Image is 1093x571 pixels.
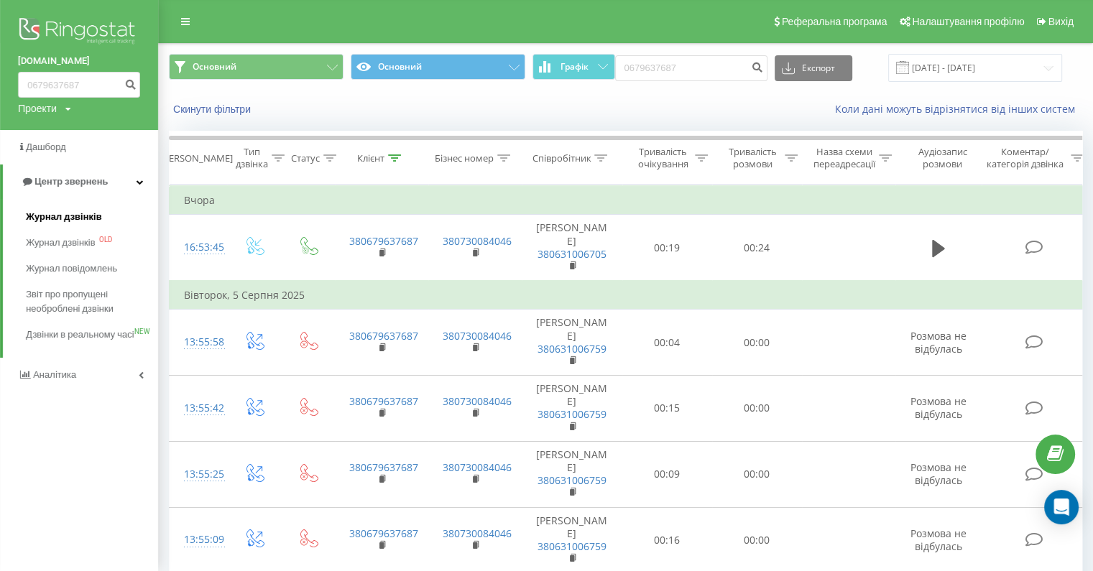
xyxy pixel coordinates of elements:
[522,441,622,507] td: [PERSON_NAME]
[26,261,117,276] span: Журнал повідомлень
[26,256,158,282] a: Журнал повідомлень
[26,141,66,152] span: Дашборд
[712,441,802,507] td: 00:00
[33,369,76,380] span: Аналiтика
[18,101,57,116] div: Проекти
[522,310,622,376] td: [PERSON_NAME]
[532,152,591,164] div: Співробітник
[349,234,418,248] a: 380679637687
[34,176,108,187] span: Центр звернень
[622,215,712,281] td: 00:19
[538,539,607,553] a: 380631006759
[443,394,512,408] a: 380730084046
[443,234,512,248] a: 380730084046
[160,152,233,164] div: [PERSON_NAME]
[26,210,102,224] span: Журнал дзвінків
[184,328,213,356] div: 13:55:58
[775,55,852,81] button: Експорт
[1044,490,1079,524] div: Open Intercom Messenger
[357,152,384,164] div: Клієнт
[18,72,140,98] input: Пошук за номером
[26,328,134,342] span: Дзвінки в реальному часі
[561,62,589,72] span: Графік
[184,526,213,554] div: 13:55:09
[522,215,622,281] td: [PERSON_NAME]
[26,230,158,256] a: Журнал дзвінківOLD
[910,394,967,421] span: Розмова не відбулась
[291,152,320,164] div: Статус
[184,394,213,422] div: 13:55:42
[18,14,140,50] img: Ringostat logo
[910,526,967,553] span: Розмова не відбулась
[910,460,967,487] span: Розмова не відбулась
[193,61,236,73] span: Основний
[170,186,1089,215] td: Вчора
[538,247,607,261] a: 380631006705
[26,236,95,250] span: Журнал дзвінків
[908,146,977,170] div: Аудіозапис розмови
[26,287,151,316] span: Звіт про пропущені необроблені дзвінки
[3,164,158,199] a: Центр звернень
[349,460,418,474] a: 380679637687
[169,54,343,80] button: Основний
[622,310,712,376] td: 00:04
[615,55,767,81] input: Пошук за номером
[443,526,512,540] a: 380730084046
[532,54,615,80] button: Графік
[912,16,1024,27] span: Налаштування профілю
[835,102,1082,116] a: Коли дані можуть відрізнятися вiд інших систем
[712,376,802,442] td: 00:00
[184,460,213,488] div: 13:55:25
[349,329,418,343] a: 380679637687
[443,329,512,343] a: 380730084046
[622,441,712,507] td: 00:09
[910,329,967,356] span: Розмова не відбулась
[724,146,781,170] div: Тривалість розмови
[26,322,158,348] a: Дзвінки в реальному часіNEW
[983,146,1067,170] div: Коментар/категорія дзвінка
[351,54,525,80] button: Основний
[18,54,140,68] a: [DOMAIN_NAME]
[622,376,712,442] td: 00:15
[26,204,158,230] a: Журнал дзвінків
[349,526,418,540] a: 380679637687
[538,342,607,356] a: 380631006759
[782,16,887,27] span: Реферальна програма
[236,146,268,170] div: Тип дзвінка
[813,146,875,170] div: Назва схеми переадресації
[1048,16,1074,27] span: Вихід
[349,394,418,408] a: 380679637687
[443,460,512,474] a: 380730084046
[712,310,802,376] td: 00:00
[170,281,1089,310] td: Вівторок, 5 Серпня 2025
[712,215,802,281] td: 00:24
[184,233,213,261] div: 16:53:45
[26,282,158,322] a: Звіт про пропущені необроблені дзвінки
[435,152,494,164] div: Бізнес номер
[538,407,607,421] a: 380631006759
[169,103,258,116] button: Скинути фільтри
[538,473,607,487] a: 380631006759
[522,376,622,442] td: [PERSON_NAME]
[635,146,691,170] div: Тривалість очікування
